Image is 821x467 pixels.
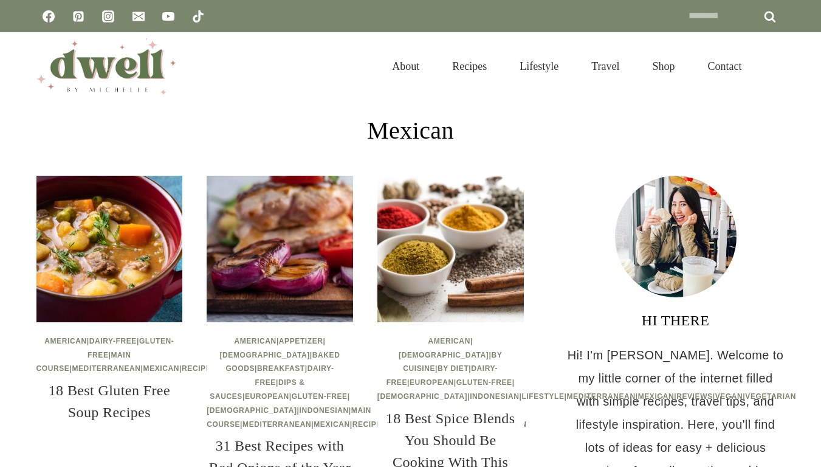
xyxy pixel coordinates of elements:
[692,45,758,88] a: Contact
[638,392,675,401] a: Mexican
[376,45,436,88] a: About
[399,351,489,359] a: [DEMOGRAPHIC_DATA]
[126,4,151,29] a: Email
[257,364,305,373] a: Breakfast
[292,392,348,401] a: Gluten-Free
[72,364,140,373] a: Mediterranean
[470,392,519,401] a: Indonesian
[156,4,180,29] a: YouTube
[36,38,176,94] img: DWELL by michelle
[207,337,526,429] span: | | | | | | | | | | | | | | | | | |
[636,45,691,88] a: Shop
[182,364,216,373] a: Recipes
[279,337,323,345] a: Appetizer
[377,392,467,401] a: [DEMOGRAPHIC_DATA]
[503,45,575,88] a: Lifestyle
[367,112,454,149] h1: Mexican
[715,392,743,401] a: Vegan
[521,392,564,401] a: Lifestyle
[764,56,785,77] button: View Search Form
[352,420,387,429] a: Recipes
[143,364,180,373] a: Mexican
[207,406,371,429] a: Main Course
[456,378,512,387] a: Gluten-Free
[299,406,348,415] a: Indonesian
[436,45,503,88] a: Recipes
[186,4,210,29] a: TikTok
[745,392,796,401] a: Vegetarian
[36,176,183,322] img: 18 Best Gluten Free Soup Recipes
[89,337,137,345] a: Dairy-Free
[44,337,86,345] a: American
[410,378,454,387] a: European
[234,337,276,345] a: American
[219,351,309,359] a: [DEMOGRAPHIC_DATA]
[376,45,758,88] nav: Primary Navigation
[36,4,61,29] a: Facebook
[567,392,636,401] a: Mediterranean
[314,420,350,429] a: Mexican
[245,392,289,401] a: European
[242,420,311,429] a: Mediterranean
[96,4,120,29] a: Instagram
[377,176,524,322] img: 18 Best Spice Blends You Should Be Cooking With This Year
[207,176,353,322] img: 31 Best Recipes with Red Onions of the Year
[438,364,469,373] a: By Diet
[428,337,470,345] a: American
[88,337,174,359] a: Gluten-Free
[49,382,170,420] a: 18 Best Gluten Free Soup Recipes
[676,392,713,401] a: Reviews
[66,4,91,29] a: Pinterest
[575,45,636,88] a: Travel
[566,310,785,331] h3: HI THERE
[207,406,297,415] a: [DEMOGRAPHIC_DATA]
